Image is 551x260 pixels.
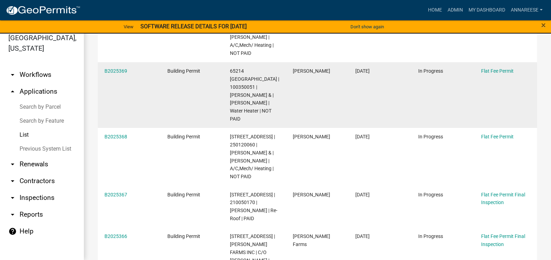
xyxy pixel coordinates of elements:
[8,87,17,96] i: arrow_drop_up
[425,3,445,17] a: Home
[104,192,127,197] a: B2025367
[104,134,127,139] a: B2025368
[167,134,200,139] span: Building Permit
[418,192,443,197] span: In Progress
[541,20,546,30] span: ×
[104,68,127,74] a: B2025369
[230,192,277,221] span: 292 MAIN ST E | 210050170 | ANDERSON,ROBERT B | Re-Roof | PAID
[8,177,17,185] i: arrow_drop_down
[481,192,525,205] a: Flat Fee Permit Final Inspection
[355,192,370,197] span: 10/01/2025
[541,21,546,29] button: Close
[230,134,275,179] span: 108 PARK ST | 250120060 | CICHOS,EUGENE & | LAURIE CICHOS | A/C,Mech/ Heating | NOT PAID
[8,194,17,202] i: arrow_drop_down
[348,21,387,32] button: Don't show again
[167,233,200,239] span: Building Permit
[167,192,200,197] span: Building Permit
[293,68,330,74] span: Gina Gullickson
[293,134,330,139] span: Gina Gullickson
[140,23,247,30] strong: SOFTWARE RELEASE DETAILS FOR [DATE]
[355,134,370,139] span: 10/02/2025
[230,68,279,122] span: 65214 160TH ST | 100350051 | MATHANS,RODGER & | WANITA M MATHANS | Water Heater | NOT PAID
[104,233,127,239] a: B2025366
[8,210,17,219] i: arrow_drop_down
[355,233,370,239] span: 10/01/2025
[293,233,330,247] span: Thisius Farms
[167,68,200,74] span: Building Permit
[8,71,17,79] i: arrow_drop_down
[8,160,17,168] i: arrow_drop_down
[418,134,443,139] span: In Progress
[121,21,136,32] a: View
[445,3,466,17] a: Admin
[481,68,514,74] a: Flat Fee Permit
[355,68,370,74] span: 10/06/2025
[481,134,514,139] a: Flat Fee Permit
[508,3,545,17] a: annareese
[8,227,17,236] i: help
[418,68,443,74] span: In Progress
[418,233,443,239] span: In Progress
[293,192,330,197] span: Gina Gullickson
[481,233,525,247] a: Flat Fee Permit Final Inspection
[466,3,508,17] a: My Dashboard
